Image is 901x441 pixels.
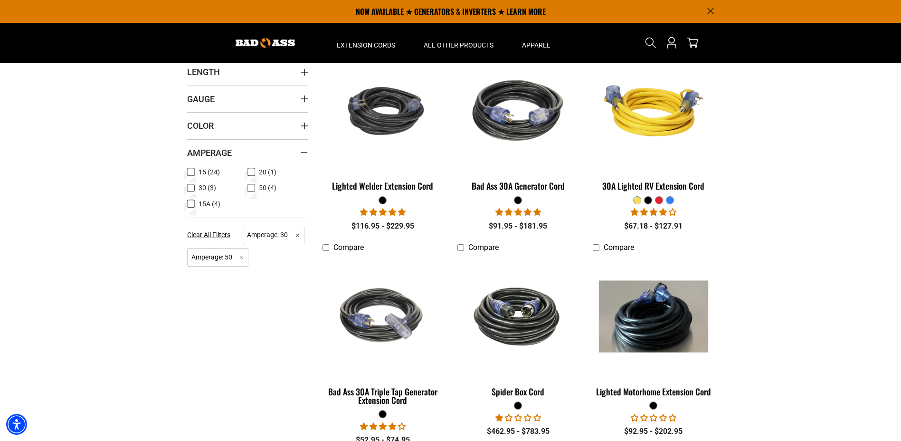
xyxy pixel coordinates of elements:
span: Amperage: 30 [243,226,304,244]
a: black Bad Ass 30A Triple Tap Generator Extension Cord [322,257,444,410]
span: 4.00 stars [360,422,406,431]
span: 50 (4) [259,184,276,191]
img: black [323,261,443,371]
span: Color [187,120,214,131]
span: 30 (3) [199,184,216,191]
div: $92.95 - $202.95 [593,426,714,437]
span: 0.00 stars [631,413,676,422]
span: Amperage: 50 [187,248,249,267]
a: Amperage: 50 [187,252,249,261]
div: $91.95 - $181.95 [457,220,579,232]
div: Spider Box Cord [457,387,579,396]
summary: Length [187,58,308,85]
summary: Apparel [508,23,565,63]
a: yellow 30A Lighted RV Extension Cord [593,51,714,196]
span: 20 (1) [259,169,276,175]
span: Extension Cords [337,41,395,49]
span: 5.00 stars [495,208,541,217]
a: Open this option [664,23,679,63]
div: Lighted Welder Extension Cord [322,182,444,190]
span: 1.00 stars [495,413,541,422]
a: black Spider Box Cord [457,257,579,402]
img: black [458,56,578,165]
a: black Bad Ass 30A Generator Cord [457,51,579,196]
summary: Search [643,35,658,50]
div: Bad Ass 30A Generator Cord [457,182,579,190]
a: cart [685,37,700,48]
div: $67.18 - $127.91 [593,220,714,232]
summary: Extension Cords [322,23,409,63]
a: Amperage: 30 [243,230,304,239]
img: black [323,74,443,147]
span: Apparel [522,41,550,49]
img: Bad Ass Extension Cords [236,38,295,48]
span: All Other Products [424,41,493,49]
div: $462.95 - $783.95 [457,426,579,437]
img: black [458,280,578,353]
img: black [594,280,713,352]
summary: Amperage [187,139,308,166]
summary: Color [187,112,308,139]
div: Accessibility Menu [6,414,27,435]
a: Clear All Filters [187,230,234,240]
span: Amperage [187,147,232,158]
div: Lighted Motorhome Extension Cord [593,387,714,396]
span: Compare [468,243,499,252]
span: 15 (24) [199,169,220,175]
div: $116.95 - $229.95 [322,220,444,232]
div: Bad Ass 30A Triple Tap Generator Extension Cord [322,387,444,404]
span: 5.00 stars [360,208,406,217]
span: 4.11 stars [631,208,676,217]
summary: All Other Products [409,23,508,63]
div: 30A Lighted RV Extension Cord [593,182,714,190]
a: black Lighted Motorhome Extension Cord [593,257,714,402]
a: black Lighted Welder Extension Cord [322,51,444,196]
span: Clear All Filters [187,231,230,239]
span: Compare [604,243,634,252]
span: Compare [333,243,364,252]
summary: Gauge [187,86,308,112]
span: Length [187,67,220,77]
span: 15A (4) [199,201,220,207]
span: Gauge [187,94,215,105]
img: yellow [594,56,713,165]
